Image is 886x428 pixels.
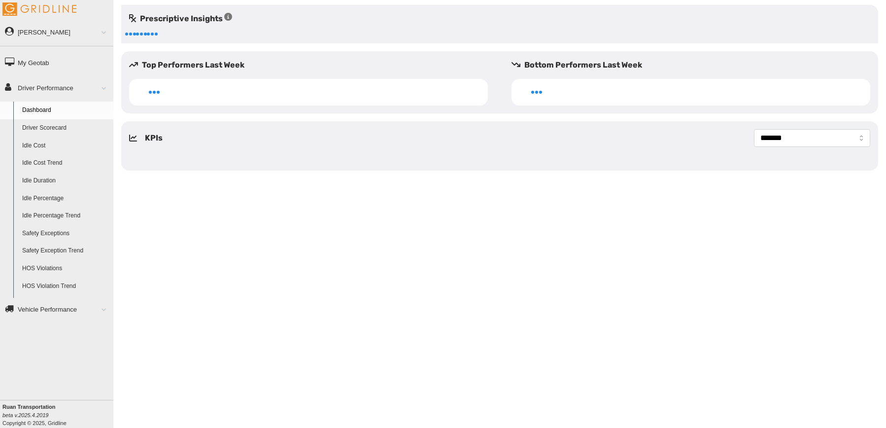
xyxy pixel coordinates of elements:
h5: Prescriptive Insights [129,13,232,25]
div: Copyright © 2025, Gridline [2,403,113,427]
h5: Bottom Performers Last Week [511,59,878,71]
a: HOS Violations [18,260,113,278]
a: Idle Cost Trend [18,154,113,172]
i: beta v.2025.4.2019 [2,412,48,418]
h5: Top Performers Last Week [129,59,496,71]
a: Idle Percentage Trend [18,207,113,225]
a: Safety Exception Trend [18,242,113,260]
a: Idle Cost [18,137,113,155]
h5: KPIs [145,132,163,144]
img: Gridline [2,2,76,16]
a: HOS Explanation Reports [18,295,113,313]
a: HOS Violation Trend [18,278,113,295]
a: Safety Exceptions [18,225,113,243]
a: Idle Percentage [18,190,113,208]
a: Dashboard [18,102,113,119]
a: Driver Scorecard [18,119,113,137]
a: Idle Duration [18,172,113,190]
b: Ruan Transportation [2,404,56,410]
